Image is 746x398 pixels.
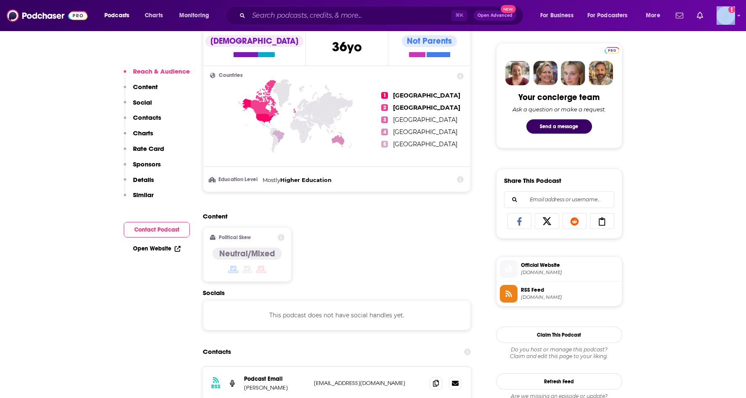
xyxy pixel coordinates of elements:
img: Podchaser Pro [605,47,619,54]
span: [GEOGRAPHIC_DATA] [393,104,460,111]
span: [GEOGRAPHIC_DATA] [393,140,457,148]
a: Open Website [133,245,181,252]
p: Similar [133,191,154,199]
span: More [646,10,660,21]
button: open menu [98,9,140,22]
a: Share on Facebook [507,213,532,229]
button: Details [124,176,154,191]
h2: Content [203,212,465,220]
img: Jules Profile [561,61,585,85]
div: Your concierge team [518,92,600,103]
div: Claim and edit this page to your liking. [496,346,622,360]
p: Contacts [133,113,161,121]
span: Official Website [521,261,619,269]
a: Show notifications dropdown [693,8,706,23]
h3: Share This Podcast [504,177,561,185]
p: Sponsors [133,160,161,168]
button: open menu [640,9,671,22]
button: Charts [124,129,153,145]
span: 3 [381,116,388,123]
span: [GEOGRAPHIC_DATA] [393,116,457,124]
button: Refresh Feed [496,373,622,390]
span: Higher Education [280,177,332,183]
span: [GEOGRAPHIC_DATA] [393,92,460,99]
a: Share on Reddit [563,213,587,229]
div: Not Parents [402,35,457,47]
div: Search followers [504,191,614,208]
button: open menu [582,9,640,22]
button: Social [124,98,152,114]
button: Claim This Podcast [496,327,622,343]
div: [DEMOGRAPHIC_DATA] [205,35,303,47]
button: open menu [173,9,220,22]
p: Rate Card [133,145,164,153]
button: Content [124,83,158,98]
p: Charts [133,129,153,137]
button: Contacts [124,113,161,129]
span: 5 [381,141,388,148]
p: Social [133,98,152,106]
div: Ask a question or make a request. [512,106,606,113]
span: Countries [219,73,243,78]
img: User Profile [717,6,735,25]
button: open menu [534,9,584,22]
img: Sydney Profile [505,61,530,85]
span: Monitoring [179,10,209,21]
p: [PERSON_NAME] [244,384,307,391]
span: Mostly [263,177,280,183]
button: Similar [124,191,154,206]
a: Pro website [605,46,619,54]
a: Share on X/Twitter [535,213,559,229]
a: RSS Feed[DOMAIN_NAME] [500,285,619,303]
span: api.substack.com [521,294,619,300]
img: Jon Profile [589,61,613,85]
h3: Education Level [210,177,259,182]
span: Charts [145,10,163,21]
h3: RSS [211,383,220,390]
span: 2 [381,104,388,111]
span: Do you host or manage this podcast? [496,346,622,353]
span: For Podcasters [587,10,628,21]
span: Open Advanced [478,13,512,18]
p: Details [133,176,154,184]
svg: Add a profile image [728,6,735,13]
a: Copy Link [590,213,614,229]
div: Search podcasts, credits, & more... [234,6,531,25]
a: Official Website[DOMAIN_NAME] [500,260,619,278]
button: Open AdvancedNew [474,11,516,21]
input: Email address or username... [511,192,607,208]
p: Reach & Audience [133,67,190,75]
span: For Business [540,10,573,21]
h4: Neutral/Mixed [219,248,275,259]
button: Send a message [526,119,592,134]
img: Podchaser - Follow, Share and Rate Podcasts [7,8,88,24]
span: Podcasts [104,10,129,21]
button: Show profile menu [717,6,735,25]
p: Content [133,83,158,91]
button: Sponsors [124,160,161,176]
div: This podcast does not have social handles yet. [203,300,471,330]
span: [GEOGRAPHIC_DATA] [393,128,457,136]
input: Search podcasts, credits, & more... [249,9,451,22]
span: ⌘ K [451,10,467,21]
p: Podcast Email [244,375,307,382]
span: Logged in as LornaG [717,6,735,25]
button: Contact Podcast [124,222,190,237]
span: 1 [381,92,388,99]
span: New [501,5,516,13]
button: Rate Card [124,145,164,160]
a: Charts [139,9,168,22]
h2: Socials [203,289,471,297]
p: [EMAIL_ADDRESS][DOMAIN_NAME] [314,380,423,387]
span: 24sight.news [521,269,619,276]
a: Show notifications dropdown [672,8,687,23]
span: RSS Feed [521,286,619,294]
span: 4 [381,129,388,135]
button: Reach & Audience [124,67,190,83]
h2: Political Skew [219,235,251,240]
span: 36 yo [332,39,362,55]
h2: Contacts [203,344,231,360]
img: Barbara Profile [533,61,558,85]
